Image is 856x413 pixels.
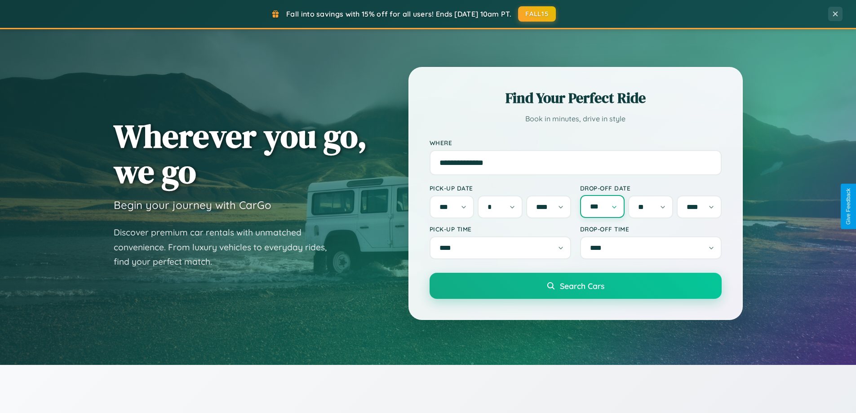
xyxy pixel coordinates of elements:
div: Give Feedback [845,188,852,225]
h3: Begin your journey with CarGo [114,198,271,212]
label: Drop-off Date [580,184,722,192]
h2: Find Your Perfect Ride [430,88,722,108]
p: Discover premium car rentals with unmatched convenience. From luxury vehicles to everyday rides, ... [114,225,338,269]
label: Where [430,139,722,147]
span: Search Cars [560,281,604,291]
h1: Wherever you go, we go [114,118,367,189]
span: Fall into savings with 15% off for all users! Ends [DATE] 10am PT. [286,9,511,18]
p: Book in minutes, drive in style [430,112,722,125]
button: Search Cars [430,273,722,299]
label: Drop-off Time [580,225,722,233]
button: FALL15 [518,6,556,22]
label: Pick-up Time [430,225,571,233]
label: Pick-up Date [430,184,571,192]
